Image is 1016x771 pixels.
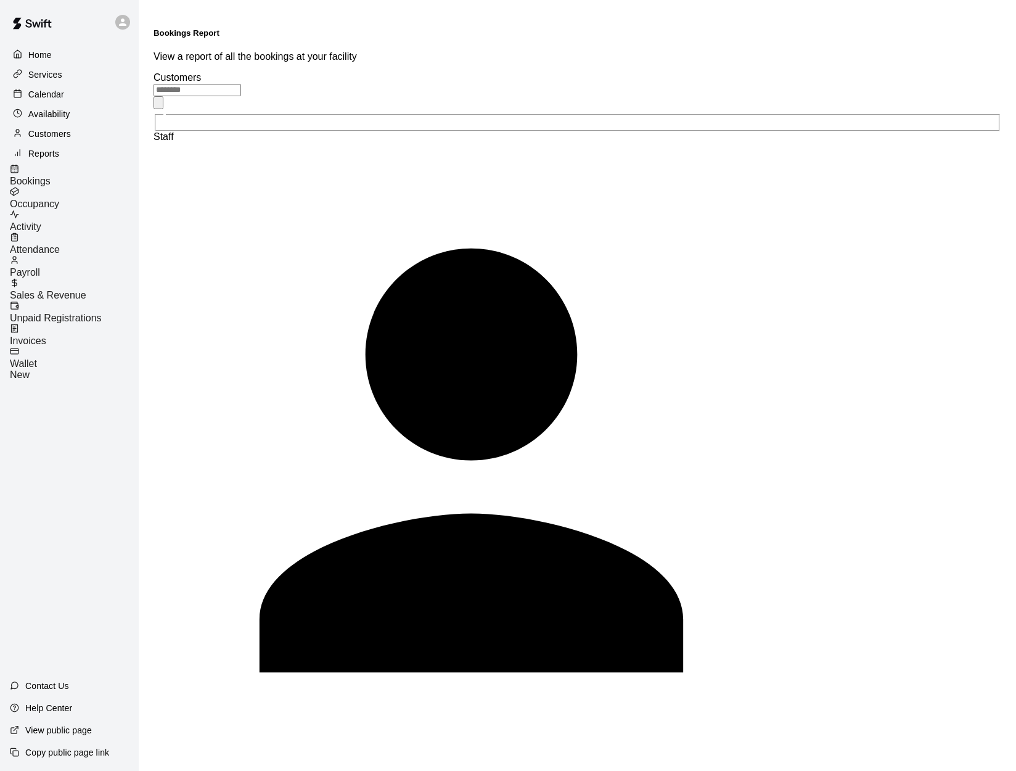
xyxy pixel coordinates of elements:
[10,255,139,278] a: Payroll
[28,147,59,160] p: Reports
[154,51,1001,62] p: View a report of all the bookings at your facility
[28,128,71,140] p: Customers
[28,88,64,101] p: Calendar
[28,49,52,61] p: Home
[154,72,201,83] span: Customers
[10,244,60,255] span: Attendance
[154,131,174,142] span: Staff
[10,144,129,163] a: Reports
[10,65,129,84] a: Services
[10,278,139,301] a: Sales & Revenue
[10,176,51,186] span: Bookings
[25,680,69,692] p: Contact Us
[25,702,72,714] p: Help Center
[10,313,102,323] span: Unpaid Registrations
[10,324,139,347] a: Invoices
[10,199,59,209] span: Occupancy
[154,96,163,109] button: Open
[10,187,139,210] a: Occupancy
[10,347,139,381] a: WalletNew
[28,108,70,120] p: Availability
[10,125,129,143] a: Customers
[10,85,129,104] a: Calendar
[10,369,30,380] span: New
[154,28,1001,38] h5: Bookings Report
[10,46,129,64] a: Home
[10,290,86,300] span: Sales & Revenue
[28,68,62,81] p: Services
[10,233,139,255] a: Attendance
[25,746,109,759] p: Copy public page link
[10,336,46,346] span: Invoices
[10,105,129,123] a: Availability
[10,358,37,369] span: Wallet
[10,221,41,232] span: Activity
[25,724,92,736] p: View public page
[10,301,139,324] a: Unpaid Registrations
[10,164,139,187] a: Bookings
[10,267,40,278] span: Payroll
[10,210,139,233] a: Activity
